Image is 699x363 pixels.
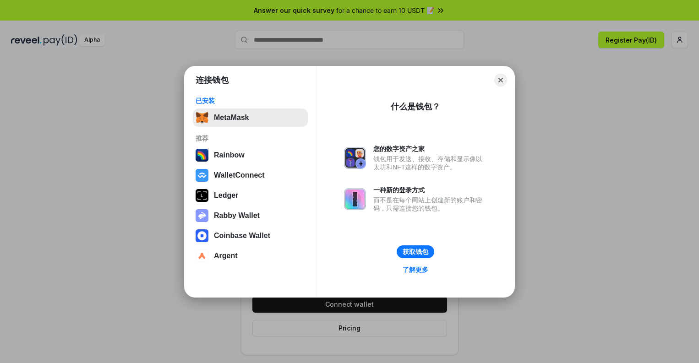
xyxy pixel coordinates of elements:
div: Rabby Wallet [214,211,260,220]
div: 推荐 [196,134,305,142]
button: Rainbow [193,146,308,164]
img: svg+xml,%3Csvg%20fill%3D%22none%22%20height%3D%2233%22%20viewBox%3D%220%200%2035%2033%22%20width%... [196,111,208,124]
div: Rainbow [214,151,245,159]
img: svg+xml,%3Csvg%20width%3D%2228%22%20height%3D%2228%22%20viewBox%3D%220%200%2028%2028%22%20fill%3D... [196,249,208,262]
button: WalletConnect [193,166,308,184]
h1: 连接钱包 [196,75,229,86]
div: Argent [214,252,238,260]
a: 了解更多 [397,264,434,276]
img: svg+xml,%3Csvg%20width%3D%22120%22%20height%3D%22120%22%20viewBox%3D%220%200%20120%20120%22%20fil... [196,149,208,162]
img: svg+xml,%3Csvg%20width%3D%2228%22%20height%3D%2228%22%20viewBox%3D%220%200%2028%2028%22%20fill%3D... [196,229,208,242]
button: Rabby Wallet [193,206,308,225]
button: Close [494,74,507,87]
div: Ledger [214,191,238,200]
div: MetaMask [214,114,249,122]
div: Coinbase Wallet [214,232,270,240]
img: svg+xml,%3Csvg%20xmlns%3D%22http%3A%2F%2Fwww.w3.org%2F2000%2Fsvg%22%20width%3D%2228%22%20height%3... [196,189,208,202]
button: Argent [193,247,308,265]
div: 已安装 [196,97,305,105]
div: 您的数字资产之家 [373,145,487,153]
button: Ledger [193,186,308,205]
img: svg+xml,%3Csvg%20xmlns%3D%22http%3A%2F%2Fwww.w3.org%2F2000%2Fsvg%22%20fill%3D%22none%22%20viewBox... [196,209,208,222]
div: 什么是钱包？ [391,101,440,112]
button: Coinbase Wallet [193,227,308,245]
button: 获取钱包 [397,245,434,258]
img: svg+xml,%3Csvg%20width%3D%2228%22%20height%3D%2228%22%20viewBox%3D%220%200%2028%2028%22%20fill%3D... [196,169,208,182]
div: WalletConnect [214,171,265,179]
div: 而不是在每个网站上创建新的账户和密码，只需连接您的钱包。 [373,196,487,212]
div: 钱包用于发送、接收、存储和显示像以太坊和NFT这样的数字资产。 [373,155,487,171]
button: MetaMask [193,108,308,127]
div: 获取钱包 [403,248,428,256]
div: 一种新的登录方式 [373,186,487,194]
div: 了解更多 [403,265,428,274]
img: svg+xml,%3Csvg%20xmlns%3D%22http%3A%2F%2Fwww.w3.org%2F2000%2Fsvg%22%20fill%3D%22none%22%20viewBox... [344,188,366,210]
img: svg+xml,%3Csvg%20xmlns%3D%22http%3A%2F%2Fwww.w3.org%2F2000%2Fsvg%22%20fill%3D%22none%22%20viewBox... [344,147,366,169]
